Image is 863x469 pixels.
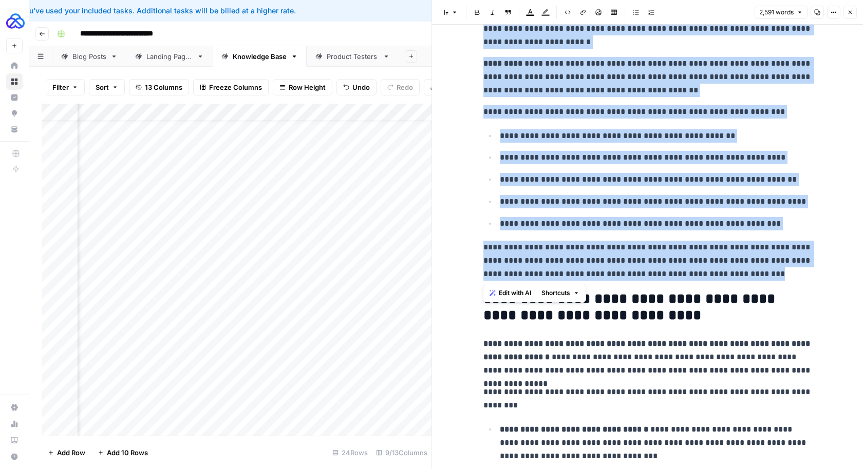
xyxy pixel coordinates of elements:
[289,82,326,92] span: Row Height
[42,444,91,461] button: Add Row
[755,6,808,19] button: 2,591 words
[6,12,25,30] img: AUQ Logo
[89,79,125,95] button: Sort
[397,82,413,92] span: Redo
[6,57,23,74] a: Home
[213,46,307,67] a: Knowledge Base
[381,79,420,95] button: Redo
[372,444,431,461] div: 9/13 Columns
[146,51,193,62] div: Landing Pages
[126,46,213,67] a: Landing Pages
[6,121,23,138] a: Your Data
[57,447,85,458] span: Add Row
[8,6,536,16] div: You've used your included tasks. Additional tasks will be billed at a higher rate.
[6,448,23,465] button: Help + Support
[541,288,570,298] span: Shortcuts
[6,105,23,122] a: Opportunities
[129,79,189,95] button: 13 Columns
[499,288,531,298] span: Edit with AI
[233,51,287,62] div: Knowledge Base
[336,79,377,95] button: Undo
[193,79,269,95] button: Freeze Columns
[352,82,370,92] span: Undo
[91,444,154,461] button: Add 10 Rows
[273,79,332,95] button: Row Height
[6,416,23,432] a: Usage
[46,79,85,95] button: Filter
[72,51,106,62] div: Blog Posts
[6,432,23,448] a: Learning Hub
[209,82,262,92] span: Freeze Columns
[307,46,399,67] a: Product Testers
[6,89,23,106] a: Insights
[52,82,69,92] span: Filter
[328,444,372,461] div: 24 Rows
[96,82,109,92] span: Sort
[485,286,535,300] button: Edit with AI
[6,8,23,34] button: Workspace: AUQ
[6,399,23,416] a: Settings
[52,46,126,67] a: Blog Posts
[145,82,182,92] span: 13 Columns
[6,73,23,90] a: Browse
[107,447,148,458] span: Add 10 Rows
[327,51,379,62] div: Product Testers
[759,8,794,17] span: 2,591 words
[537,286,584,300] button: Shortcuts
